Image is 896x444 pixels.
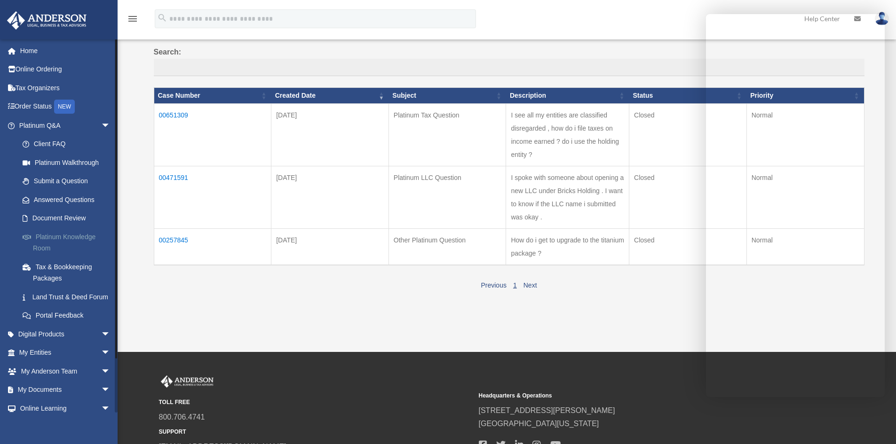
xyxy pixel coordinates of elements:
[101,325,120,344] span: arrow_drop_down
[159,397,472,407] small: TOLL FREE
[481,281,506,289] a: Previous
[159,413,205,421] a: 800.706.4741
[389,228,506,265] td: Other Platinum Question
[506,228,629,265] td: How do i get to upgrade to the titanium package ?
[271,228,389,265] td: [DATE]
[101,116,120,135] span: arrow_drop_down
[523,281,537,289] a: Next
[13,306,125,325] a: Portal Feedback
[506,166,629,228] td: I spoke with someone about opening a new LLC under Bricks Holding . I want to know if the LLC nam...
[13,153,125,172] a: Platinum Walkthrough
[13,135,125,154] a: Client FAQ
[389,88,506,104] th: Subject: activate to sort column ascending
[7,78,125,97] a: Tax Organizers
[127,16,138,24] a: menu
[101,362,120,381] span: arrow_drop_down
[13,288,125,306] a: Land Trust & Deed Forum
[706,14,885,397] iframe: Chat Window
[101,381,120,400] span: arrow_drop_down
[13,209,125,228] a: Document Review
[7,41,125,60] a: Home
[629,88,747,104] th: Status: activate to sort column ascending
[875,12,889,25] img: User Pic
[13,227,125,257] a: Platinum Knowledge Room
[154,228,271,265] td: 00257845
[159,427,472,437] small: SUPPORT
[7,362,125,381] a: My Anderson Teamarrow_drop_down
[13,257,125,288] a: Tax & Bookkeeping Packages
[7,343,125,362] a: My Entitiesarrow_drop_down
[479,420,599,428] a: [GEOGRAPHIC_DATA][US_STATE]
[157,13,167,23] i: search
[54,100,75,114] div: NEW
[7,116,125,135] a: Platinum Q&Aarrow_drop_down
[7,97,125,117] a: Order StatusNEW
[13,172,125,191] a: Submit a Question
[479,391,792,401] small: Headquarters & Operations
[13,190,120,209] a: Answered Questions
[271,166,389,228] td: [DATE]
[154,88,271,104] th: Case Number: activate to sort column ascending
[7,325,125,343] a: Digital Productsarrow_drop_down
[513,281,517,289] a: 1
[506,103,629,166] td: I see all my entities are classified disregarded , how do i file taxes on income earned ? do i us...
[389,103,506,166] td: Platinum Tax Question
[271,88,389,104] th: Created Date: activate to sort column ascending
[101,399,120,418] span: arrow_drop_down
[7,60,125,79] a: Online Ordering
[629,166,747,228] td: Closed
[629,228,747,265] td: Closed
[154,103,271,166] td: 00651309
[271,103,389,166] td: [DATE]
[389,166,506,228] td: Platinum LLC Question
[506,88,629,104] th: Description: activate to sort column ascending
[154,59,864,77] input: Search:
[127,13,138,24] i: menu
[154,166,271,228] td: 00471591
[4,11,89,30] img: Anderson Advisors Platinum Portal
[7,399,125,418] a: Online Learningarrow_drop_down
[479,406,615,414] a: [STREET_ADDRESS][PERSON_NAME]
[7,381,125,399] a: My Documentsarrow_drop_down
[159,375,215,388] img: Anderson Advisors Platinum Portal
[154,46,864,77] label: Search:
[629,103,747,166] td: Closed
[101,343,120,363] span: arrow_drop_down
